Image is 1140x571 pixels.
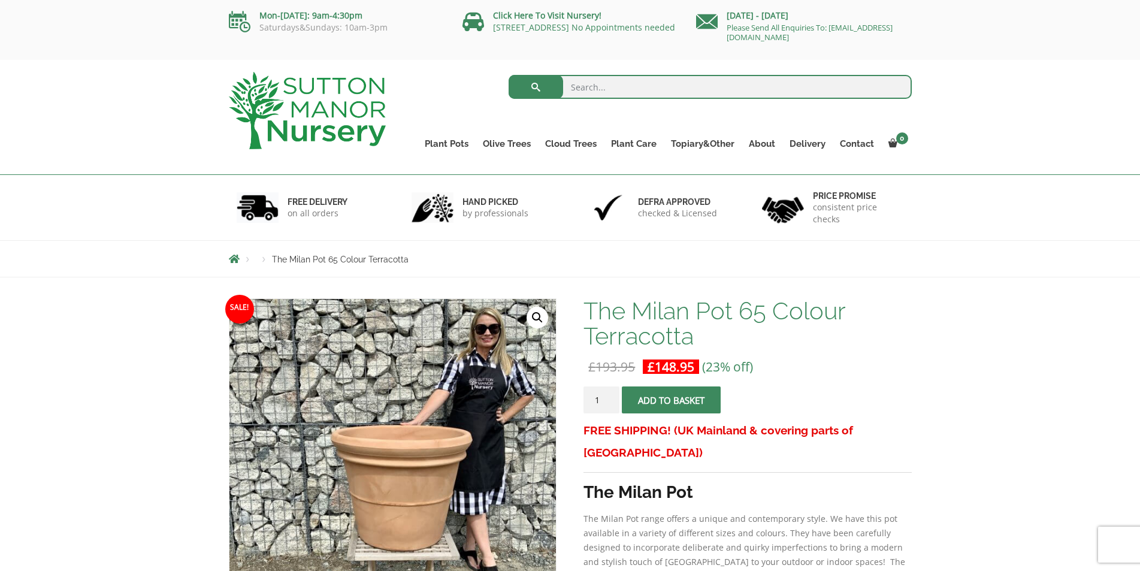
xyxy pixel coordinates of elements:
img: 1.jpg [237,192,279,223]
button: Add to basket [622,386,721,413]
p: by professionals [462,207,528,219]
span: The Milan Pot 65 Colour Terracotta [272,255,409,264]
a: View full-screen image gallery [527,307,548,328]
a: Please Send All Enquiries To: [EMAIL_ADDRESS][DOMAIN_NAME] [727,22,893,43]
h6: Defra approved [638,197,717,207]
span: 0 [896,132,908,144]
h1: The Milan Pot 65 Colour Terracotta [583,298,911,349]
nav: Breadcrumbs [229,254,912,264]
a: Delivery [782,135,833,152]
a: Plant Care [604,135,664,152]
a: 0 [881,135,912,152]
span: £ [648,358,655,375]
p: Mon-[DATE]: 9am-4:30pm [229,8,444,23]
img: 2.jpg [412,192,453,223]
span: £ [588,358,595,375]
h6: hand picked [462,197,528,207]
span: Sale! [225,295,254,324]
a: Plant Pots [418,135,476,152]
img: 4.jpg [762,189,804,226]
img: 3.jpg [587,192,629,223]
p: [DATE] - [DATE] [696,8,912,23]
input: Product quantity [583,386,619,413]
p: Saturdays&Sundays: 10am-3pm [229,23,444,32]
h3: FREE SHIPPING! (UK Mainland & covering parts of [GEOGRAPHIC_DATA]) [583,419,911,464]
a: Cloud Trees [538,135,604,152]
a: About [742,135,782,152]
a: [STREET_ADDRESS] No Appointments needed [493,22,675,33]
a: Contact [833,135,881,152]
h6: Price promise [813,191,904,201]
h6: FREE DELIVERY [288,197,347,207]
p: consistent price checks [813,201,904,225]
a: Click Here To Visit Nursery! [493,10,601,21]
img: logo [229,72,386,149]
a: Olive Trees [476,135,538,152]
p: checked & Licensed [638,207,717,219]
bdi: 193.95 [588,358,635,375]
a: Topiary&Other [664,135,742,152]
input: Search... [509,75,912,99]
strong: The Milan Pot [583,482,693,502]
bdi: 148.95 [648,358,694,375]
p: on all orders [288,207,347,219]
span: (23% off) [702,358,753,375]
